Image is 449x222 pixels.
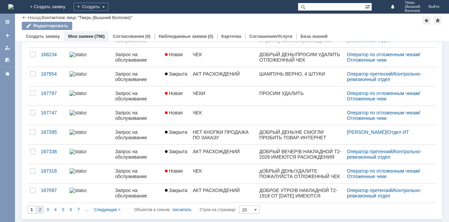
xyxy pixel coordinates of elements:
[190,48,257,67] a: ЧЕК
[347,52,429,63] div: /
[347,110,429,121] div: /
[347,91,419,96] a: Оператор по отложенным чекам
[112,145,162,164] a: Запрос на обслуживание
[112,164,162,183] a: Запрос на обслуживание
[67,67,112,86] a: statusbar-100 (1).png
[165,149,187,154] span: Закрыта
[347,71,392,77] a: Оператор претензий
[193,91,254,96] div: ЧЕКИ
[347,168,419,174] a: Оператор по отложенным чекам
[162,86,190,106] a: Новая
[405,5,420,9] span: (Вышний
[162,67,190,86] a: Закрыта
[38,67,67,86] a: 167954
[69,188,87,193] img: statusbar-100 (1).png
[67,86,112,106] a: statusbar-0 (1).png
[190,184,257,203] a: АКТ РАСХОЖДЕНИЙ
[190,125,257,144] a: НЕТ КНОПКИ ПРОДАЖА ПО ЗАКАЗУ
[347,52,419,57] a: Оператор по отложенным чекам
[347,57,386,63] a: Отложенные чеки
[165,188,187,193] span: Закрыта
[190,145,257,164] a: АКТ РАСХОЖДЕНИЙ
[249,34,292,39] a: Соглашения/Услуги
[193,110,254,115] div: ЧЕК
[165,71,187,77] span: Закрыта
[347,110,419,115] a: Оператор по отложенным чекам
[115,149,159,160] div: Запрос на обслуживание
[347,188,421,199] a: Контрольно-ревизионный отдел
[347,96,386,101] a: Отложенные чеки
[8,4,14,10] img: logo
[85,207,89,212] span: ...
[165,110,183,115] span: Новая
[69,110,87,115] img: statusbar-0 (1).png
[405,1,420,5] span: Тверь
[159,34,207,39] a: Наблюдаемые заявки
[190,86,257,106] a: ЧЕКИ
[8,4,14,10] a: Перейти на домашнюю страницу
[2,54,13,65] a: Мои согласования
[347,129,386,135] a: [PERSON_NAME]
[68,34,93,39] a: Мои заявки
[41,110,64,115] div: 167747
[69,91,87,96] img: statusbar-0 (1).png
[221,34,241,39] a: Карточка
[69,52,87,57] img: statusbar-0 (1).png
[39,207,41,212] span: 2
[347,174,386,179] a: Отложенные чеки
[112,106,162,125] a: Запрос на обслуживание
[115,71,159,82] div: Запрос на обслуживание
[347,149,392,154] a: Оператор претензий
[41,168,64,174] div: 167318
[434,16,442,25] div: Сделать домашней страницей
[193,149,254,154] div: АКТ РАСХОЖДЕНИЙ
[347,115,386,121] a: Отложенные чеки
[190,67,257,86] a: АКТ РАСХОЖДЕНИЙ
[165,52,183,57] span: Новая
[94,34,105,39] div: (798)
[74,3,108,11] div: Создать
[347,188,429,199] div: /
[69,168,87,174] img: statusbar-0 (1).png
[94,207,120,212] span: Следующая >
[38,125,67,144] a: 167395
[113,34,144,39] a: Согласования
[193,188,254,193] div: АКТ РАСХОЖДЕНИЙ
[347,91,429,101] div: /
[112,184,162,203] a: Запрос на обслуживание
[41,71,64,77] div: 167954
[347,71,421,82] a: Контрольно-ревизионный отдел
[300,34,327,39] a: База знаний
[69,149,87,154] img: statusbar-100 (1).png
[172,206,191,214] div: посчитать
[115,110,159,121] div: Запрос на обслуживание
[347,188,392,193] a: Оператор претензий
[67,184,112,203] a: statusbar-100 (1).png
[162,48,190,67] a: Новая
[67,106,112,125] a: statusbar-0 (1).png
[112,48,162,67] a: Запрос на обслуживание
[115,129,159,140] div: Запрос на обслуживание
[422,16,431,25] div: Добавить в избранное
[67,164,112,183] a: statusbar-0 (1).png
[193,168,254,174] div: ЧЕК
[26,34,60,39] a: Создать заявку
[112,67,162,86] a: Запрос на обслуживание
[190,106,257,125] a: ЧЕК
[115,168,159,179] div: Запрос на обслуживание
[165,129,187,135] span: Закрыта
[145,34,151,39] div: (0)
[42,15,133,20] div: Контактное лицо "Тверь (Вышний Волочек)"
[115,52,159,63] div: Запрос на обслуживание
[347,149,421,160] a: Контрольно-ревизионный отдел
[69,71,87,77] img: statusbar-100 (1).png
[38,106,67,125] a: 167747
[365,3,372,10] span: Расширенный поиск
[41,91,64,96] div: 167797
[41,129,64,135] div: 167395
[193,71,254,77] div: АКТ РАСХОЖДЕНИЙ
[38,164,67,183] a: 167318
[112,125,162,144] a: Запрос на обслуживание
[41,149,64,154] div: 167338
[41,15,42,20] div: |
